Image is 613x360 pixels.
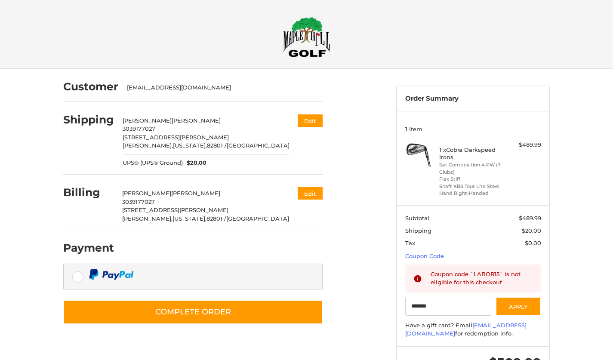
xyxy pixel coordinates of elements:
[525,240,541,246] span: $0.00
[173,215,206,222] span: [US_STATE],
[405,252,444,259] a: Coupon Code
[439,190,505,197] li: Hand Right-Handed
[123,134,229,141] span: [STREET_ADDRESS][PERSON_NAME]
[283,17,330,57] img: Maple Hill Golf
[226,215,289,222] span: [GEOGRAPHIC_DATA]
[127,83,314,92] div: [EMAIL_ADDRESS][DOMAIN_NAME]
[63,241,114,255] h2: Payment
[63,186,114,199] h2: Billing
[206,215,226,222] span: 82801 /
[173,142,207,149] span: [US_STATE],
[405,215,429,222] span: Subtotal
[431,270,533,287] div: Coupon code `LABOR15` is not eligible for this checkout
[298,114,323,127] button: Edit
[63,80,118,93] h2: Customer
[405,240,415,246] span: Tax
[439,175,505,183] li: Flex Stiff
[123,142,173,149] span: [PERSON_NAME],
[496,297,541,316] button: Apply
[405,126,541,132] h3: 1 Item
[439,183,505,190] li: Shaft KBS Tour Lite Steel
[405,95,541,103] h3: Order Summary
[89,269,134,280] img: PayPal icon
[439,161,505,175] li: Set Composition 4-PW (7 Clubs)
[63,300,323,324] button: Complete order
[405,321,541,338] div: Have a gift card? Email for redemption info.
[519,215,541,222] span: $489.99
[122,198,155,205] span: 3039177027
[542,337,613,360] iframe: Google Customer Reviews
[122,206,228,213] span: [STREET_ADDRESS][PERSON_NAME]
[183,159,207,167] span: $20.00
[122,215,173,222] span: [PERSON_NAME],
[171,190,220,197] span: [PERSON_NAME]
[522,227,541,234] span: $20.00
[123,125,155,132] span: 3039177027
[405,227,431,234] span: Shipping
[207,142,227,149] span: 82801 /
[405,297,492,316] input: Gift Certificate or Coupon Code
[227,142,290,149] span: [GEOGRAPHIC_DATA]
[507,141,541,149] div: $489.99
[439,146,505,160] h4: 1 x Cobra Darkspeed Irons
[123,117,172,124] span: [PERSON_NAME]
[123,159,183,167] span: UPS® (UPS® Ground)
[122,190,171,197] span: [PERSON_NAME]
[298,187,323,200] button: Edit
[63,113,114,126] h2: Shipping
[172,117,221,124] span: [PERSON_NAME]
